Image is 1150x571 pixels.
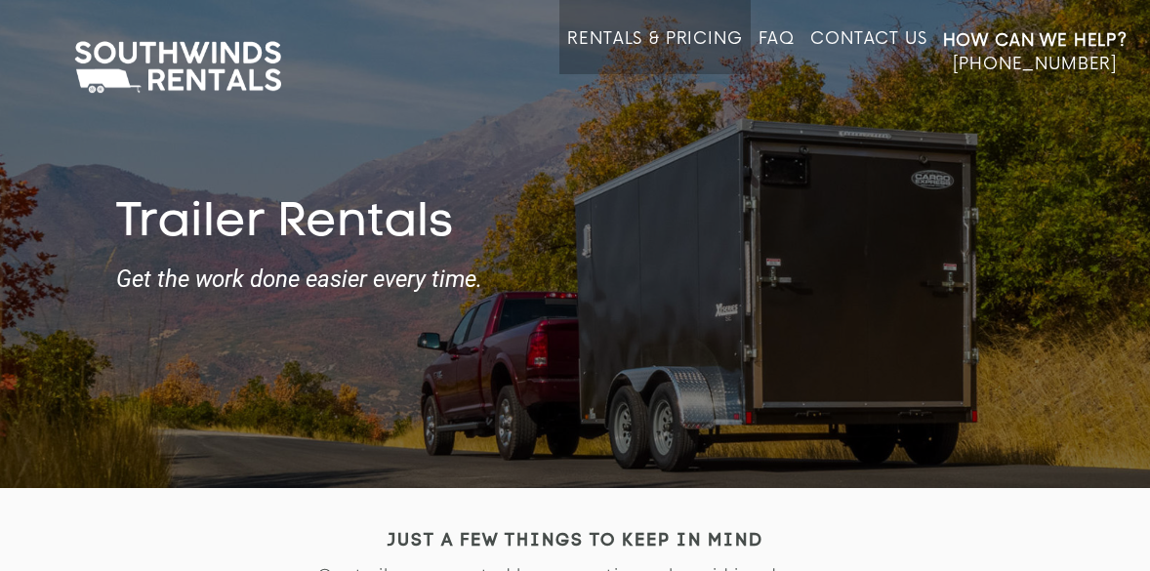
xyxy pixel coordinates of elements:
span: [PHONE_NUMBER] [953,55,1117,74]
a: FAQ [759,29,796,74]
strong: JUST A FEW THINGS TO KEEP IN MIND [388,533,763,550]
h1: Trailer Rentals [116,196,1034,253]
strong: Get the work done easier every time. [116,266,1034,292]
a: Contact Us [810,29,926,74]
a: How Can We Help? [PHONE_NUMBER] [943,29,1128,74]
strong: How Can We Help? [943,31,1128,51]
a: Rentals & Pricing [567,29,742,74]
img: Southwinds Rentals Logo [64,37,291,98]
